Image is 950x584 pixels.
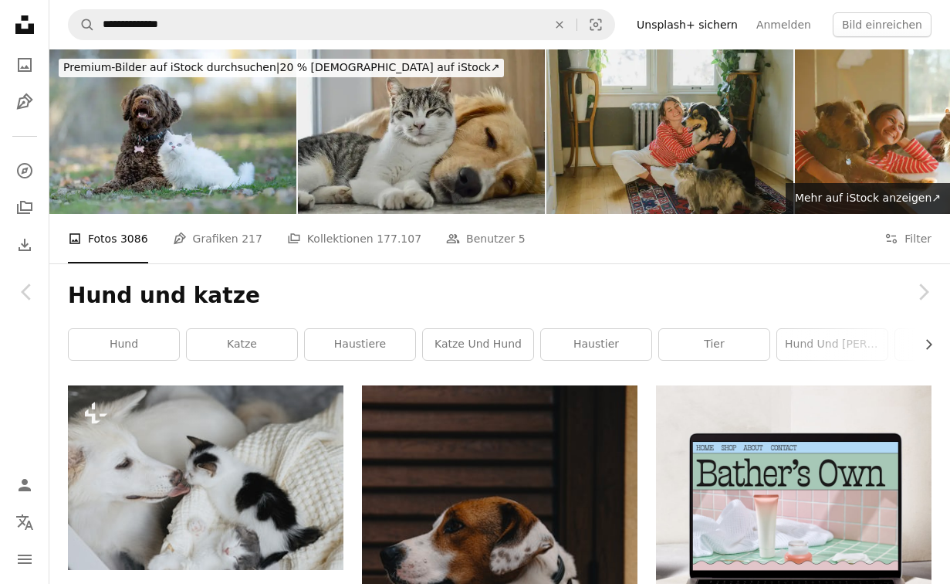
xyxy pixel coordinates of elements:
[9,507,40,538] button: Sprache
[9,49,40,80] a: Fotos
[173,214,262,263] a: Grafiken 217
[49,49,296,214] img: Basking in the Sun Together
[9,155,40,186] a: Entdecken
[69,329,179,360] a: Hund
[627,12,747,37] a: Unsplash+ sichern
[68,9,615,40] form: Finden Sie Bildmaterial auf der ganzen Webseite
[659,329,769,360] a: Tier
[298,49,545,214] img: Friendship
[786,183,950,214] a: Mehr auf iStock anzeigen↗
[896,218,950,366] a: Weiter
[63,61,280,73] span: Premium-Bilder auf iStock durchsuchen |
[68,385,343,569] img: Entzückender weißer Hund, der süße kleine Kätzchen auf weicher Decke im Korb leckt. Süßer Welpe p...
[446,214,526,263] a: Benutzer 5
[63,61,499,73] span: 20 % [DEMOGRAPHIC_DATA] auf iStock ↗
[577,10,614,39] button: Visuelle Suche
[68,282,931,310] h1: Hund und katze
[9,544,40,575] button: Menü
[747,12,820,37] a: Anmelden
[242,230,262,247] span: 217
[9,470,40,501] a: Anmelden / Registrieren
[777,329,887,360] a: Hund und [PERSON_NAME] zusammen
[305,329,415,360] a: Haustiere
[833,12,931,37] button: Bild einreichen
[519,230,526,247] span: 5
[187,329,297,360] a: Katze
[884,214,931,263] button: Filter
[543,10,576,39] button: Löschen
[9,192,40,223] a: Kollektionen
[49,49,513,87] a: Premium-Bilder auf iStock durchsuchen|20 % [DEMOGRAPHIC_DATA] auf iStock↗
[9,87,40,117] a: Grafiken
[546,49,793,214] img: Frau spielt mit Hund und Katze zu Hause
[377,230,421,247] span: 177.107
[423,329,533,360] a: Katze und Hund
[795,192,941,204] span: Mehr auf iStock anzeigen ↗
[69,10,95,39] button: Unsplash suchen
[287,214,421,263] a: Kollektionen 177.107
[541,329,651,360] a: Haustier
[68,470,343,484] a: Entzückender weißer Hund, der süße kleine Kätzchen auf weicher Decke im Korb leckt. Süßer Welpe p...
